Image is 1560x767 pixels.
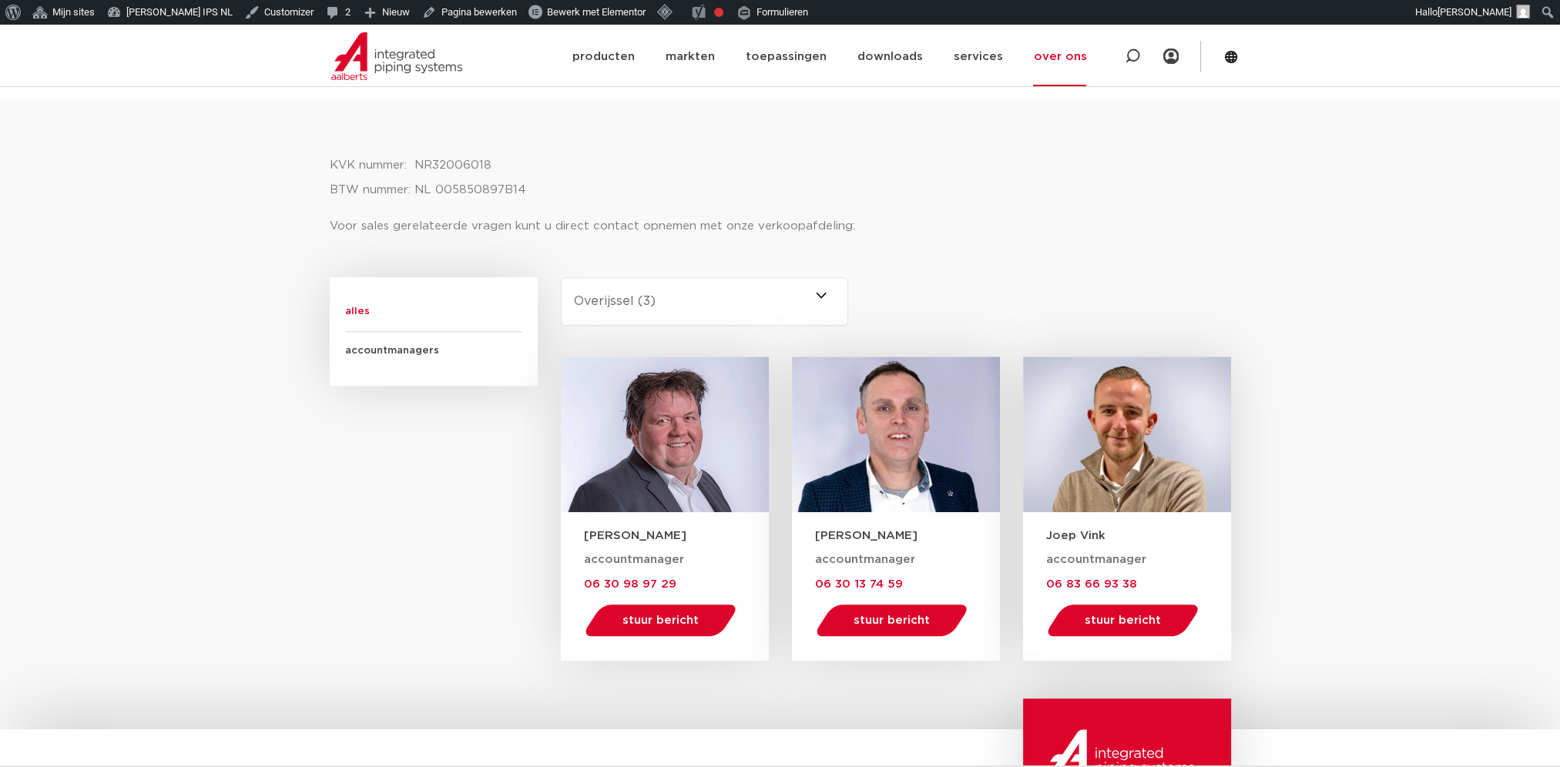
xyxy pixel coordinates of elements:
a: over ons [1033,27,1086,86]
h3: [PERSON_NAME] [584,528,769,544]
a: 06 30 98 97 29 [584,578,676,590]
a: producten [572,27,634,86]
h3: [PERSON_NAME] [815,528,1000,544]
span: accountmanagers [345,332,522,370]
span: 06 30 98 97 29 [584,578,676,590]
span: Bewerk met Elementor [547,6,646,18]
span: stuur bericht [854,615,930,626]
h3: Joep Vink [1046,528,1231,544]
a: 06 30 13 74 59 [815,578,903,590]
span: accountmanager [584,554,684,565]
span: stuur bericht [622,615,699,626]
span: stuur bericht [1085,615,1161,626]
a: downloads [857,27,922,86]
p: KVK nummer: NR32006018 BTW nummer: NL 005850897B14 [330,153,1231,203]
span: accountmanager [815,554,915,565]
span: 06 83 66 93 38 [1046,578,1137,590]
span: alles [345,293,522,332]
nav: Menu [572,27,1086,86]
nav: Menu [1163,25,1179,88]
a: 06 83 66 93 38 [1046,578,1137,590]
p: Voor sales gerelateerde vragen kunt u direct contact opnemen met onze verkoopafdeling: [330,214,1231,239]
span: 06 30 13 74 59 [815,578,903,590]
a: toepassingen [745,27,826,86]
span: [PERSON_NAME] [1438,6,1511,18]
a: services [953,27,1002,86]
span: accountmanager [1046,554,1146,565]
div: Focus keyphrase niet ingevuld [714,8,723,17]
a: markten [665,27,714,86]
